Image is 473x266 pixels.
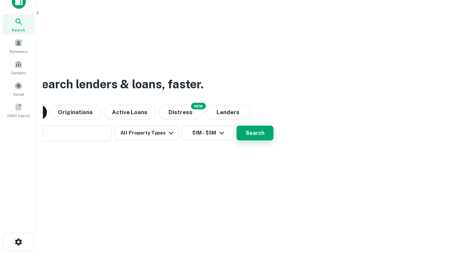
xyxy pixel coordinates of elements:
span: Borrowers [10,48,27,54]
button: Originations [50,105,101,120]
button: Lenders [206,105,250,120]
a: Search [2,14,35,34]
button: Active Loans [104,105,156,120]
button: All Property Types [115,126,179,140]
span: SREO Search [7,113,30,119]
a: Contacts [2,57,35,77]
iframe: Chat Widget [436,207,473,242]
h3: Search lenders & loans, faster. [34,75,204,93]
button: Search [236,126,273,140]
a: Borrowers [2,36,35,56]
a: Saved [2,79,35,99]
button: Search distressed loans with lien and other non-mortgage details. [159,105,203,120]
span: Saved [13,91,24,97]
span: Contacts [11,70,26,76]
span: Search [12,27,25,33]
a: SREO Search [2,100,35,120]
div: NEW [191,103,206,109]
button: $1M - $5M [182,126,234,140]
